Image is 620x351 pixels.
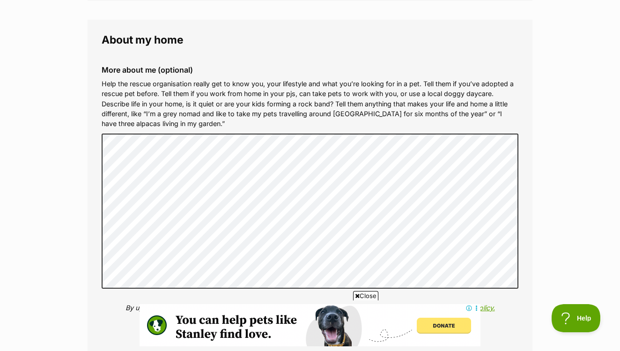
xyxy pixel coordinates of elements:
[140,304,480,346] iframe: Advertisement
[353,291,378,300] span: Close
[552,304,601,332] iframe: Help Scout Beacon - Open
[102,79,518,129] p: Help the rescue organisation really get to know you, your lifestyle and what you’re looking for i...
[102,66,518,74] label: More about me (optional)
[102,34,518,46] legend: About my home
[102,303,518,313] p: By updating my account details, I agree to be bound by the and accept [PERSON_NAME]'s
